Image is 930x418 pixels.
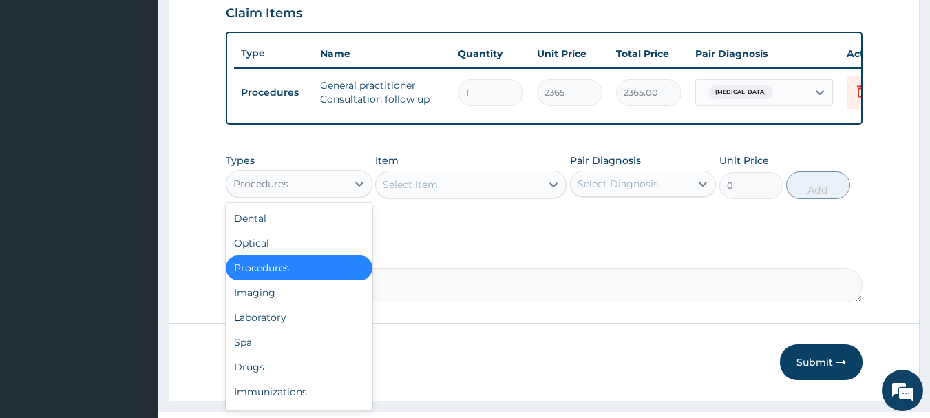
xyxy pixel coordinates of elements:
div: Optical [226,231,372,255]
label: Item [375,154,399,167]
div: Select Diagnosis [578,177,658,191]
div: Laboratory [226,305,372,330]
div: Chat with us now [72,77,231,95]
td: Procedures [234,80,313,105]
label: Pair Diagnosis [570,154,641,167]
div: Immunizations [226,379,372,404]
textarea: Type your message and hit 'Enter' [7,275,262,323]
div: Dental [226,206,372,231]
div: Imaging [226,280,372,305]
th: Unit Price [530,40,609,67]
button: Submit [780,344,863,380]
td: General practitioner Consultation follow up [313,72,451,113]
img: d_794563401_company_1708531726252_794563401 [25,69,56,103]
div: Procedures [233,177,288,191]
span: [MEDICAL_DATA] [708,85,773,99]
span: We're online! [80,123,190,262]
label: Types [226,155,255,167]
th: Name [313,40,451,67]
div: Spa [226,330,372,355]
label: Unit Price [719,154,769,167]
div: Procedures [226,255,372,280]
th: Type [234,41,313,66]
h3: Claim Items [226,6,302,21]
th: Quantity [451,40,530,67]
th: Pair Diagnosis [688,40,840,67]
div: Minimize live chat window [226,7,259,40]
label: Comment [226,249,863,260]
button: Add [786,171,850,199]
div: Select Item [383,178,438,191]
th: Actions [840,40,909,67]
th: Total Price [609,40,688,67]
div: Drugs [226,355,372,379]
